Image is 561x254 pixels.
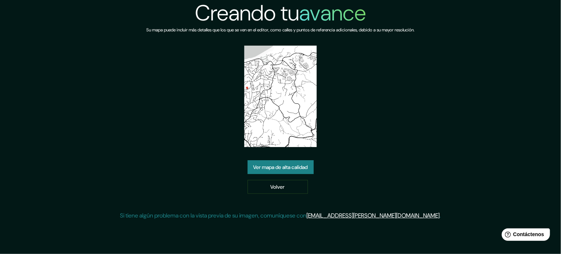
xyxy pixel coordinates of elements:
a: Volver [248,180,308,194]
a: [EMAIL_ADDRESS][PERSON_NAME][DOMAIN_NAME] [307,212,440,219]
font: Ver mapa de alta calidad [253,164,308,171]
img: vista previa del mapa creado [244,46,316,147]
a: Ver mapa de alta calidad [248,160,314,174]
font: Si tiene algún problema con la vista previa de su imagen, comuníquese con [120,212,307,219]
font: Volver [271,184,285,190]
iframe: Lanzador de widgets de ayuda [496,226,553,246]
font: Su mapa puede incluir más detalles que los que se ven en el editor, como calles y puntos de refer... [147,27,415,33]
font: . [440,212,441,219]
